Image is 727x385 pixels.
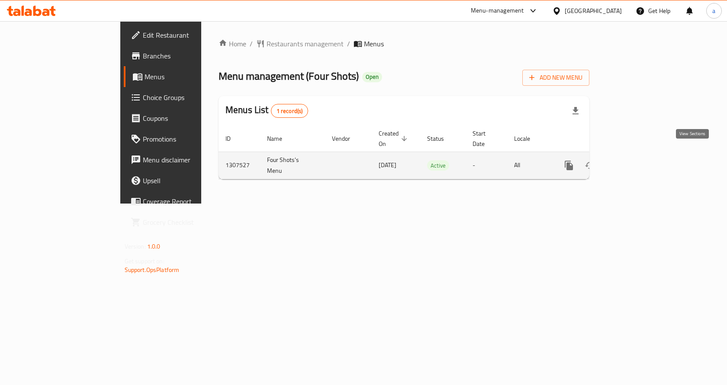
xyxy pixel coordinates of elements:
span: a [712,6,715,16]
span: Upsell [143,175,235,186]
span: 1.0.0 [147,241,161,252]
a: Restaurants management [256,39,344,49]
span: Menu disclaimer [143,155,235,165]
span: Status [427,133,455,144]
span: 1 record(s) [271,107,308,115]
span: Vendor [332,133,361,144]
span: Start Date [473,128,497,149]
a: Edit Restaurant [124,25,242,45]
button: more [559,155,579,176]
button: Change Status [579,155,600,176]
nav: breadcrumb [219,39,589,49]
span: Get support on: [125,256,164,267]
h2: Menus List [225,104,308,118]
a: Grocery Checklist [124,212,242,233]
div: Open [362,72,382,82]
span: Choice Groups [143,92,235,103]
a: Menu disclaimer [124,149,242,170]
td: Four Shots's Menu [260,152,325,179]
span: Branches [143,51,235,61]
span: Add New Menu [529,72,582,83]
span: Open [362,73,382,81]
a: Branches [124,45,242,66]
span: Menu management ( Four Shots ) [219,66,359,86]
table: enhanced table [219,126,649,179]
th: Actions [552,126,649,152]
span: Grocery Checklist [143,217,235,227]
div: Active [427,160,449,171]
span: Menus [364,39,384,49]
span: Name [267,133,293,144]
a: Coverage Report [124,191,242,212]
a: Choice Groups [124,87,242,108]
span: ID [225,133,242,144]
span: Created On [379,128,410,149]
span: Coverage Report [143,196,235,207]
span: Active [427,161,449,171]
span: Edit Restaurant [143,30,235,40]
span: Coupons [143,113,235,123]
td: All [507,152,552,179]
span: Version: [125,241,146,252]
button: Add New Menu [522,70,589,86]
a: Promotions [124,129,242,149]
div: Menu-management [471,6,524,16]
span: Restaurants management [267,39,344,49]
div: Total records count [271,104,309,118]
a: Support.OpsPlatform [125,264,180,275]
span: Menus [145,71,235,82]
div: Export file [565,100,586,121]
div: [GEOGRAPHIC_DATA] [565,6,622,16]
a: Upsell [124,170,242,191]
td: - [466,152,507,179]
li: / [250,39,253,49]
a: Coupons [124,108,242,129]
a: Menus [124,66,242,87]
li: / [347,39,350,49]
span: Promotions [143,134,235,144]
span: Locale [514,133,541,144]
span: [DATE] [379,159,396,171]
